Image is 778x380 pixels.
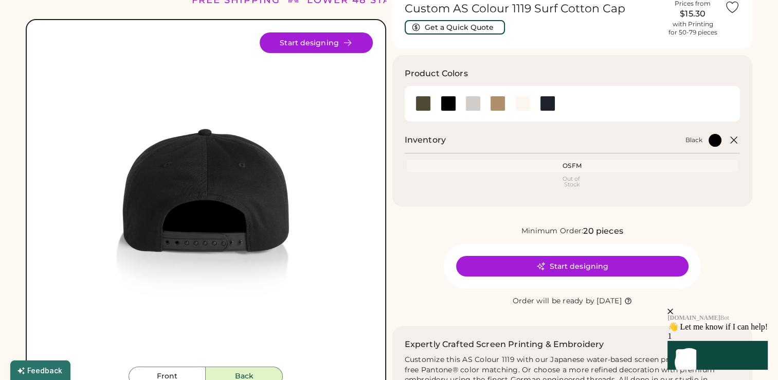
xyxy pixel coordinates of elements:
img: 1119 - Black Back Image [39,32,373,367]
h3: Product Colors [405,67,468,80]
div: 20 pieces [583,225,623,237]
div: OSFM [409,162,736,170]
div: Minimum Order: [521,226,584,236]
div: $15.30 [667,8,718,20]
button: Start designing [456,256,689,277]
h2: Expertly Crafted Screen Printing & Embroidery [405,338,604,351]
h1: Custom AS Colour 1119 Surf Cotton Cap [405,2,661,16]
button: Get a Quick Quote [405,20,505,34]
div: with Printing for 50-79 pieces [668,20,717,37]
h2: Inventory [405,134,446,146]
div: [DATE] [596,296,622,306]
div: Black [685,136,702,144]
button: Start designing [260,32,373,53]
div: Out of Stock [409,176,736,187]
iframe: Front Chat [606,248,775,378]
div: 1119 Style Image [39,32,373,367]
div: Order will be ready by [513,296,595,306]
